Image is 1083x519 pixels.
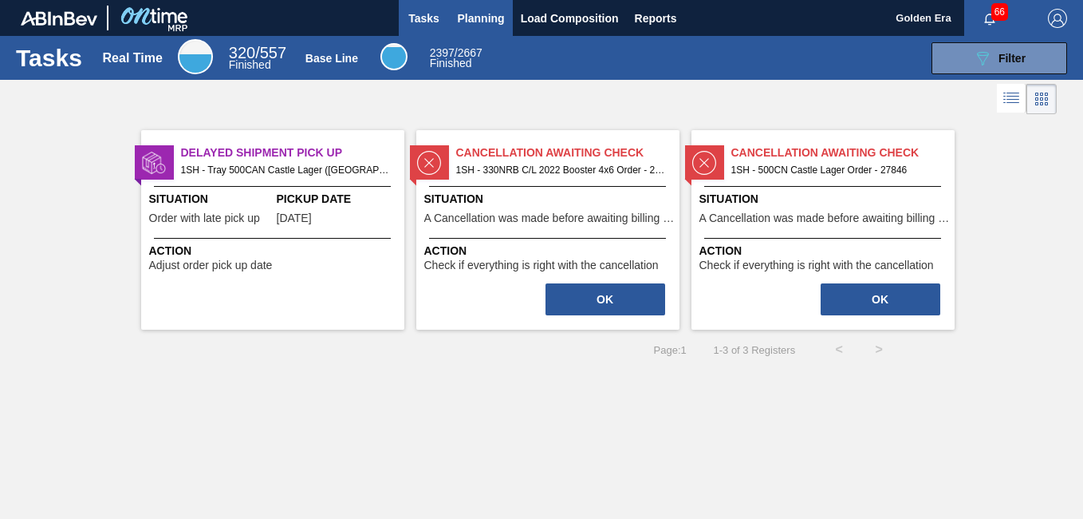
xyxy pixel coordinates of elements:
[424,243,675,259] span: Action
[21,11,97,26] img: TNhmsLtSVTkK8tSr43FrP2fwEKptu5GPRR3wAAAABJRU5ErkJggg==
[456,145,679,161] span: Cancellation Awaiting Check
[149,212,260,224] span: Order with late pick up
[181,161,392,179] span: 1SH - Tray 500CAN Castle Lager (Hogwarts) Order - 31984
[699,191,951,208] span: Situation
[178,39,213,74] div: Real Time
[424,212,675,224] span: A Cancellation was made before awaiting billing stage
[819,330,859,370] button: <
[997,84,1026,114] div: List Vision
[142,151,166,175] img: status
[229,58,271,71] span: Finished
[699,243,951,259] span: Action
[819,282,942,317] div: Complete task: 2282346
[654,344,687,356] span: Page : 1
[430,48,482,69] div: Base Line
[16,49,82,67] h1: Tasks
[821,283,940,315] button: OK
[430,46,455,59] span: 2397
[699,259,934,271] span: Check if everything is right with the cancellation
[731,145,955,161] span: Cancellation Awaiting Check
[711,344,795,356] span: 1 - 3 of 3 Registers
[417,151,441,175] img: status
[731,161,942,179] span: 1SH - 500CN Castle Lager Order - 27846
[859,330,899,370] button: >
[305,52,358,65] div: Base Line
[277,191,400,208] span: Pickup Date
[229,44,255,61] span: 320
[149,191,273,208] span: Situation
[380,43,408,70] div: Base Line
[181,145,404,161] span: Delayed Shipment Pick Up
[692,151,716,175] img: status
[229,46,286,70] div: Real Time
[456,161,667,179] span: 1SH - 330NRB C/L 2022 Booster 4x6 Order - 27845
[103,51,163,65] div: Real Time
[424,191,675,208] span: Situation
[544,282,667,317] div: Complete task: 2282343
[1048,9,1067,28] img: Logout
[1026,84,1057,114] div: Card Vision
[277,212,312,224] span: 09/22/2025
[635,9,677,28] span: Reports
[149,259,273,271] span: Adjust order pick up date
[430,57,472,69] span: Finished
[998,52,1026,65] span: Filter
[931,42,1067,74] button: Filter
[424,259,659,271] span: Check if everything is right with the cancellation
[430,46,482,59] span: / 2667
[407,9,442,28] span: Tasks
[521,9,619,28] span: Load Composition
[458,9,505,28] span: Planning
[964,7,1015,30] button: Notifications
[991,3,1008,21] span: 66
[545,283,665,315] button: OK
[229,44,286,61] span: / 557
[699,212,951,224] span: A Cancellation was made before awaiting billing stage
[149,243,400,259] span: Action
